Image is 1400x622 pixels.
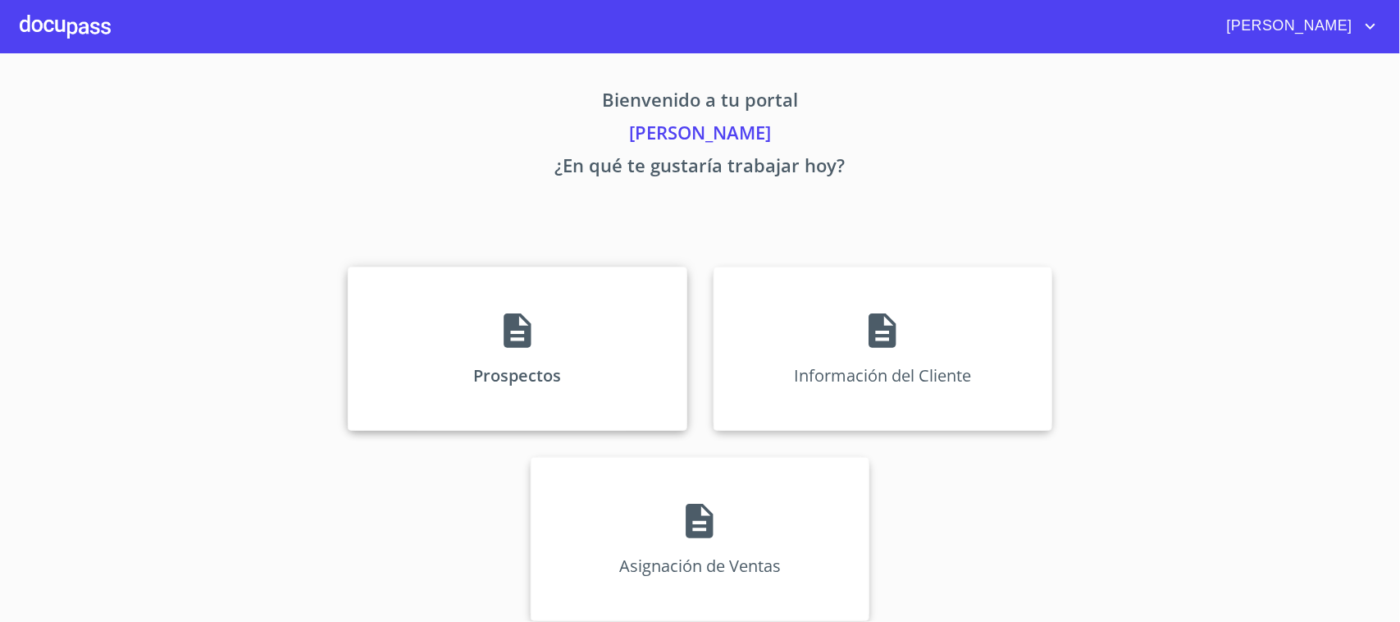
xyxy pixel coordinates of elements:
p: [PERSON_NAME] [195,119,1206,152]
p: ¿En qué te gustaría trabajar hoy? [195,152,1206,185]
p: Asignación de Ventas [619,555,781,577]
button: account of current user [1215,13,1380,39]
p: Prospectos [473,364,561,386]
p: Bienvenido a tu portal [195,86,1206,119]
p: Información del Cliente [794,364,971,386]
span: [PERSON_NAME] [1215,13,1361,39]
